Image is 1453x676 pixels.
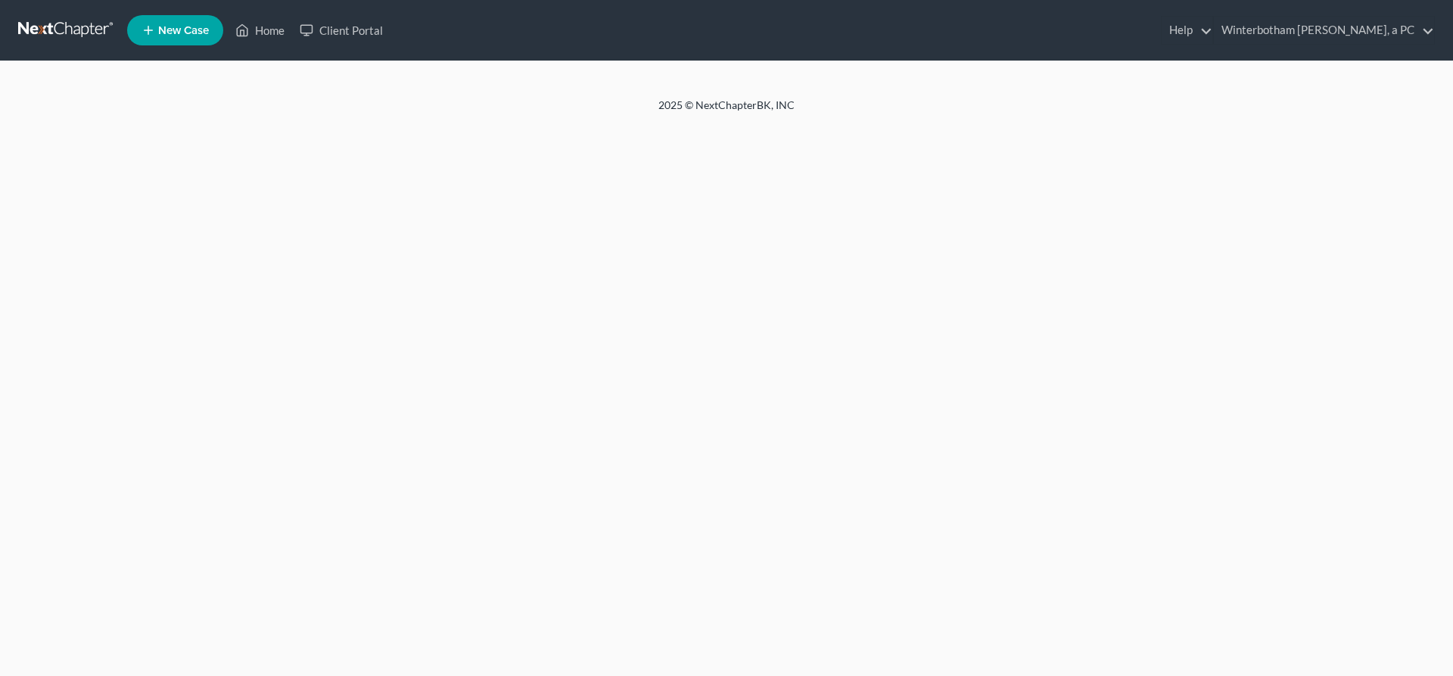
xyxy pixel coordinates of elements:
[1162,17,1212,44] a: Help
[127,15,223,45] new-legal-case-button: New Case
[1214,17,1434,44] a: Winterbotham [PERSON_NAME], a PC
[228,17,292,44] a: Home
[292,17,390,44] a: Client Portal
[295,98,1158,125] div: 2025 © NextChapterBK, INC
